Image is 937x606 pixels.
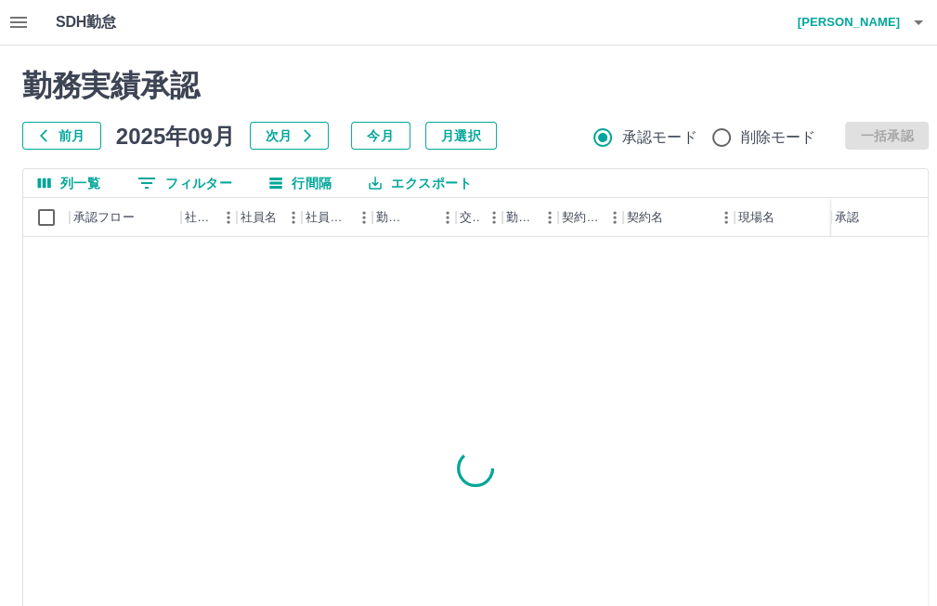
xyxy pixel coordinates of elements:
[73,198,135,237] div: 承認フロー
[741,126,816,149] span: 削除モード
[408,204,434,231] button: ソート
[712,204,740,231] button: メニュー
[558,198,623,237] div: 契約コード
[376,198,408,237] div: 勤務日
[372,198,456,237] div: 勤務日
[460,198,480,237] div: 交通費
[22,68,929,103] h2: 勤務実績承認
[123,169,247,197] button: フィルター表示
[738,198,774,237] div: 現場名
[302,198,372,237] div: 社員区分
[562,198,601,237] div: 契約コード
[185,198,215,237] div: 社員番号
[254,169,346,197] button: 行間隔
[831,198,928,237] div: 承認
[181,198,237,237] div: 社員番号
[22,122,101,150] button: 前月
[824,204,852,231] button: メニュー
[354,169,486,197] button: エクスポート
[735,198,846,237] div: 現場名
[502,198,558,237] div: 勤務区分
[623,198,735,237] div: 契約名
[116,122,235,150] h5: 2025年09月
[601,204,629,231] button: メニュー
[23,169,115,197] button: 列選択
[506,198,536,237] div: 勤務区分
[456,198,502,237] div: 交通費
[622,126,697,149] span: 承認モード
[480,204,508,231] button: メニュー
[306,198,350,237] div: 社員区分
[250,122,329,150] button: 次月
[627,198,663,237] div: 契約名
[351,122,410,150] button: 今月
[215,204,242,231] button: メニュー
[237,198,302,237] div: 社員名
[70,198,181,237] div: 承認フロー
[425,122,497,150] button: 月選択
[434,204,462,231] button: メニュー
[350,204,378,231] button: メニュー
[280,204,307,231] button: メニュー
[835,198,859,237] div: 承認
[536,204,564,231] button: メニュー
[241,198,277,237] div: 社員名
